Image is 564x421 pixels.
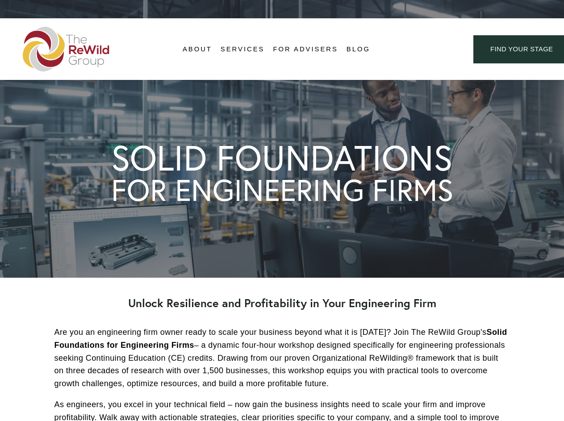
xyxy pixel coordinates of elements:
[273,43,338,56] a: For Advisers
[183,43,212,56] a: folder dropdown
[128,296,436,310] strong: Unlock Resilience and Profitability in Your Engineering Firm
[221,43,265,56] a: folder dropdown
[183,43,212,55] span: About
[54,326,510,390] p: Are you an engineering firm owner ready to scale your business beyond what it is [DATE]? Join The...
[54,328,510,350] strong: Solid Foundations for Engineering Firms
[111,140,452,175] h1: SOLID FOUNDATIONS
[111,175,453,205] h1: FOR ENGINEERING FIRMS
[347,43,370,56] a: Blog
[23,27,110,71] img: The ReWild Group
[221,43,265,55] span: Services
